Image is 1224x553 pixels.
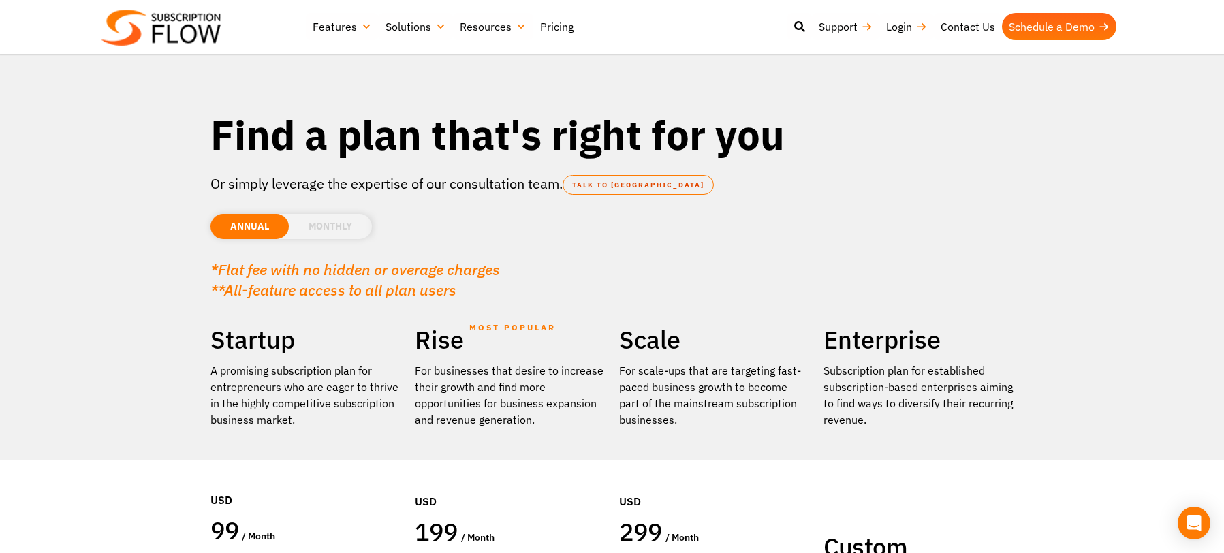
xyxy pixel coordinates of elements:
[812,13,879,40] a: Support
[210,109,1014,160] h1: Find a plan that's right for you
[210,259,500,279] em: *Flat fee with no hidden or overage charges
[210,324,401,355] h2: Startup
[306,13,379,40] a: Features
[879,13,934,40] a: Login
[469,312,556,343] span: MOST POPULAR
[665,531,699,543] span: / month
[210,514,240,546] span: 99
[289,214,372,239] li: MONTHLY
[415,452,606,516] div: USD
[210,214,289,239] li: ANNUAL
[210,280,456,300] em: **All-feature access to all plan users
[415,516,458,548] span: 199
[453,13,533,40] a: Resources
[242,530,275,542] span: / month
[533,13,580,40] a: Pricing
[1002,13,1116,40] a: Schedule a Demo
[210,451,401,515] div: USD
[619,324,810,355] h2: Scale
[823,362,1014,428] p: Subscription plan for established subscription-based enterprises aiming to find ways to diversify...
[619,516,663,548] span: 299
[101,10,221,46] img: Subscriptionflow
[1178,507,1210,539] div: Open Intercom Messenger
[461,531,495,543] span: / month
[379,13,453,40] a: Solutions
[415,362,606,428] div: For businesses that desire to increase their growth and find more opportunities for business expa...
[210,362,401,428] p: A promising subscription plan for entrepreneurs who are eager to thrive in the highly competitive...
[210,174,1014,194] p: Or simply leverage the expertise of our consultation team.
[415,324,606,355] h2: Rise
[823,324,1014,355] h2: Enterprise
[934,13,1002,40] a: Contact Us
[563,175,714,195] a: TALK TO [GEOGRAPHIC_DATA]
[619,362,810,428] div: For scale-ups that are targeting fast-paced business growth to become part of the mainstream subs...
[619,452,810,516] div: USD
